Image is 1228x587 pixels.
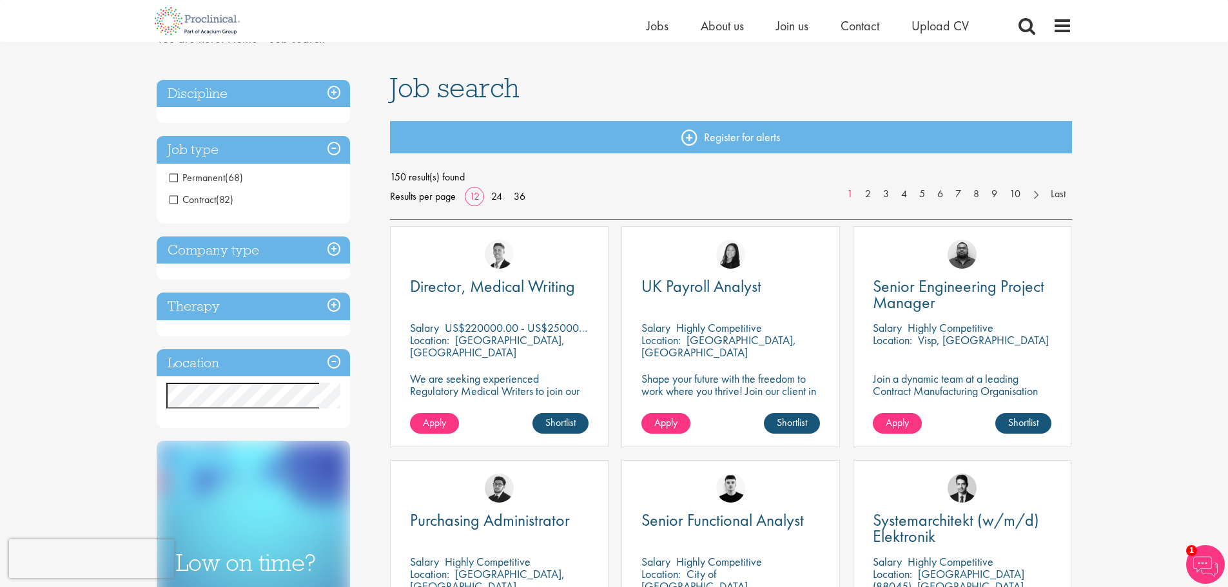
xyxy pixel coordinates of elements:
a: Register for alerts [390,121,1072,153]
a: 1 [841,187,859,202]
span: Location: [873,566,912,581]
a: Purchasing Administrator [410,512,589,528]
a: Last [1044,187,1072,202]
span: Systemarchitekt (w/m/d) Elektronik [873,509,1039,547]
span: Apply [886,416,909,429]
p: [GEOGRAPHIC_DATA], [GEOGRAPHIC_DATA] [641,332,796,360]
a: Shortlist [995,413,1051,434]
a: UK Payroll Analyst [641,278,820,294]
span: Salary [410,320,439,335]
img: Patrick Melody [716,474,745,503]
img: Ashley Bennett [948,240,977,269]
p: Shape your future with the freedom to work where you thrive! Join our client in a hybrid role tha... [641,372,820,409]
h3: Job type [157,136,350,164]
a: 4 [895,187,913,202]
a: Apply [641,413,690,434]
a: 12 [465,189,484,203]
a: Upload CV [911,17,969,34]
a: Contact [841,17,879,34]
a: Senior Functional Analyst [641,512,820,528]
p: US$220000.00 - US$250000.00 per annum + Highly Competitive Salary [445,320,778,335]
a: Jobs [647,17,668,34]
h3: Company type [157,236,350,264]
iframe: reCAPTCHA [9,539,174,578]
span: Salary [410,554,439,569]
p: Join a dynamic team at a leading Contract Manufacturing Organisation (CMO) and contribute to grou... [873,372,1051,434]
span: Director, Medical Writing [410,275,575,297]
span: Job search [390,70,520,105]
a: Apply [873,413,922,434]
span: Location: [410,332,449,347]
span: Salary [873,320,902,335]
h3: Therapy [157,293,350,320]
span: Senior Engineering Project Manager [873,275,1044,313]
span: Contract [170,193,216,206]
span: (68) [225,171,243,184]
span: Permanent [170,171,243,184]
p: Visp, [GEOGRAPHIC_DATA] [918,332,1049,347]
img: Chatbot [1186,545,1225,584]
a: 7 [949,187,968,202]
img: George Watson [485,240,514,269]
a: Systemarchitekt (w/m/d) Elektronik [873,512,1051,544]
span: Apply [654,416,677,429]
p: [GEOGRAPHIC_DATA], [GEOGRAPHIC_DATA] [410,332,565,360]
span: (82) [216,193,233,206]
a: 8 [967,187,986,202]
a: Director, Medical Writing [410,278,589,294]
span: Location: [873,332,912,347]
a: Shortlist [532,413,589,434]
p: We are seeking experienced Regulatory Medical Writers to join our client, a dynamic and growing b... [410,372,589,421]
a: Apply [410,413,459,434]
img: Numhom Sudsok [716,240,745,269]
span: Salary [641,554,670,569]
a: Shortlist [764,413,820,434]
a: 10 [1003,187,1027,202]
img: Todd Wigmore [485,474,514,503]
p: Highly Competitive [445,554,531,569]
h3: Low on time? [176,550,331,575]
img: Thomas Wenig [948,474,977,503]
a: 6 [931,187,950,202]
a: About us [701,17,744,34]
h3: Discipline [157,80,350,108]
a: 3 [877,187,895,202]
span: Location: [641,332,681,347]
span: Permanent [170,171,225,184]
span: Results per page [390,187,456,206]
a: Join us [776,17,808,34]
p: Highly Competitive [676,320,762,335]
span: Purchasing Administrator [410,509,570,531]
h3: Location [157,349,350,377]
a: Senior Engineering Project Manager [873,278,1051,311]
span: Contract [170,193,233,206]
p: Highly Competitive [908,320,993,335]
span: 150 result(s) found [390,168,1072,187]
a: 5 [913,187,931,202]
span: Salary [641,320,670,335]
span: UK Payroll Analyst [641,275,761,297]
span: Senior Functional Analyst [641,509,804,531]
span: Location: [410,566,449,581]
a: 36 [509,189,530,203]
p: Highly Competitive [908,554,993,569]
span: 1 [1186,545,1197,556]
a: 2 [859,187,877,202]
span: Location: [641,566,681,581]
a: 24 [487,189,507,203]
